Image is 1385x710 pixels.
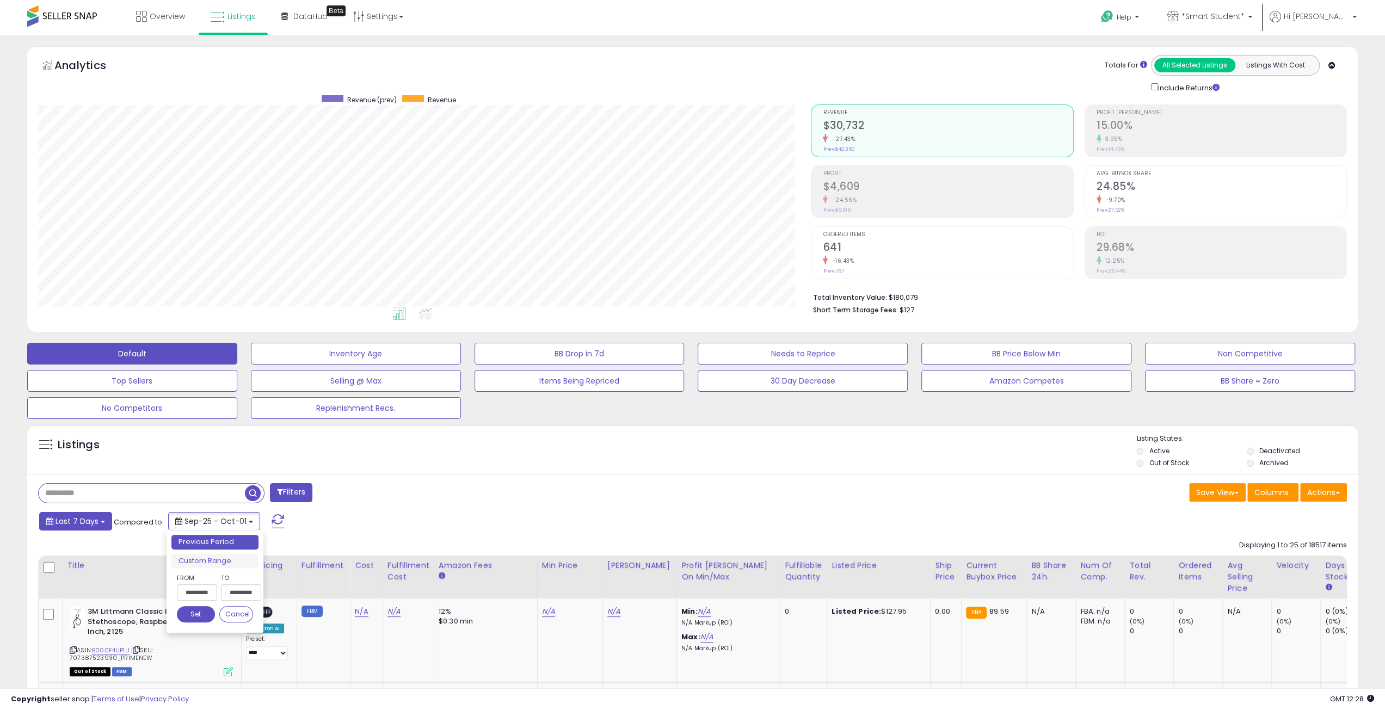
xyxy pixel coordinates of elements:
small: Prev: 767 [823,268,844,274]
button: All Selected Listings [1154,58,1235,72]
div: Current Buybox Price [966,560,1022,583]
button: Top Sellers [27,370,237,392]
h2: $4,609 [823,180,1073,195]
button: No Competitors [27,397,237,419]
button: Cancel [219,606,253,622]
label: Out of Stock [1149,458,1189,467]
div: $127.95 [832,607,922,616]
span: Compared to: [114,517,164,527]
h2: $30,732 [823,119,1073,134]
div: BB Share 24h. [1031,560,1071,583]
h2: 24.85% [1097,180,1346,195]
button: BB Share = Zero [1145,370,1355,392]
b: Total Inventory Value: [812,293,887,302]
div: Fulfillable Quantity [785,560,822,583]
div: [PERSON_NAME] [607,560,672,571]
button: Selling @ Max [251,370,461,392]
span: Revenue (prev) [347,95,397,104]
div: Include Returns [1143,81,1233,94]
th: The percentage added to the cost of goods (COGS) that forms the calculator for Min & Max prices. [676,555,780,598]
a: B000F4UP1U [92,646,130,655]
small: 3.95% [1101,135,1123,143]
button: Inventory Age [251,343,461,365]
div: Tooltip anchor [327,5,346,16]
small: (0%) [1178,617,1193,626]
i: Get Help [1100,10,1114,23]
small: FBM [301,606,323,617]
span: Ordered Items [823,232,1073,238]
div: Fulfillment [301,560,346,571]
span: Help [1117,13,1131,22]
small: Amazon Fees. [439,571,445,581]
li: Previous Period [171,535,258,550]
p: Listing States: [1136,434,1358,444]
span: 89.59 [989,606,1009,616]
span: Profit [823,171,1073,177]
a: N/A [700,632,713,643]
div: Velocity [1276,560,1316,571]
div: Avg Selling Price [1227,560,1267,594]
button: Default [27,343,237,365]
b: Listed Price: [832,606,881,616]
h2: 15.00% [1097,119,1346,134]
b: Max: [681,632,700,642]
a: N/A [355,606,368,617]
div: ASIN: [70,607,233,675]
p: N/A Markup (ROI) [681,645,772,652]
button: Columns [1247,483,1298,502]
div: $0.30 min [439,616,529,626]
div: Total Rev. [1129,560,1169,583]
button: Non Competitive [1145,343,1355,365]
strong: Copyright [11,694,51,704]
div: Cost [355,560,378,571]
small: Prev: 27.52% [1097,207,1124,213]
span: $127 [899,305,914,315]
small: -24.56% [828,196,857,204]
button: Replenishment Recs. [251,397,461,419]
a: Terms of Use [93,694,139,704]
b: Min: [681,606,698,616]
span: Revenue [428,95,456,104]
div: N/A [1227,607,1263,616]
div: Listed Price [832,560,926,571]
a: N/A [607,606,620,617]
small: (0%) [1276,617,1291,626]
small: Prev: 14.43% [1097,146,1124,152]
span: OFF [257,608,275,617]
div: 0 [1178,607,1222,616]
button: Actions [1300,483,1347,502]
span: Avg. Buybox Share [1097,171,1346,177]
span: DataHub [293,11,328,22]
div: Preset: [246,635,288,660]
div: Num of Comp. [1080,560,1120,583]
span: ROI [1097,232,1346,238]
div: Min Price [542,560,598,571]
button: Needs to Reprice [698,343,908,365]
h5: Analytics [54,58,127,76]
button: Sep-25 - Oct-01 [168,512,260,530]
a: N/A [698,606,711,617]
small: -27.43% [828,135,855,143]
small: (0%) [1129,617,1144,626]
span: Last 7 Days [56,516,99,527]
div: Profit [PERSON_NAME] on Min/Max [681,560,775,583]
span: All listings that are currently out of stock and unavailable for purchase on Amazon [70,667,110,676]
span: 2025-10-9 12:28 GMT [1330,694,1374,704]
div: Fulfillment Cost [387,560,429,583]
div: 0 [1129,607,1173,616]
div: 0 [1178,626,1222,636]
div: 0 (0%) [1325,626,1369,636]
div: Ordered Items [1178,560,1218,583]
div: Totals For [1105,60,1147,71]
span: | SKU: 707387523930_PRIMENEW [70,646,153,662]
button: Set [177,606,215,622]
span: Overview [150,11,185,22]
div: FBM: n/a [1080,616,1116,626]
button: 30 Day Decrease [698,370,908,392]
div: 0 [1129,626,1173,636]
div: 12% [439,607,529,616]
a: Help [1092,2,1150,35]
div: Days In Stock [1325,560,1365,583]
span: Profit [PERSON_NAME] [1097,110,1346,116]
button: BB Drop in 7d [475,343,685,365]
